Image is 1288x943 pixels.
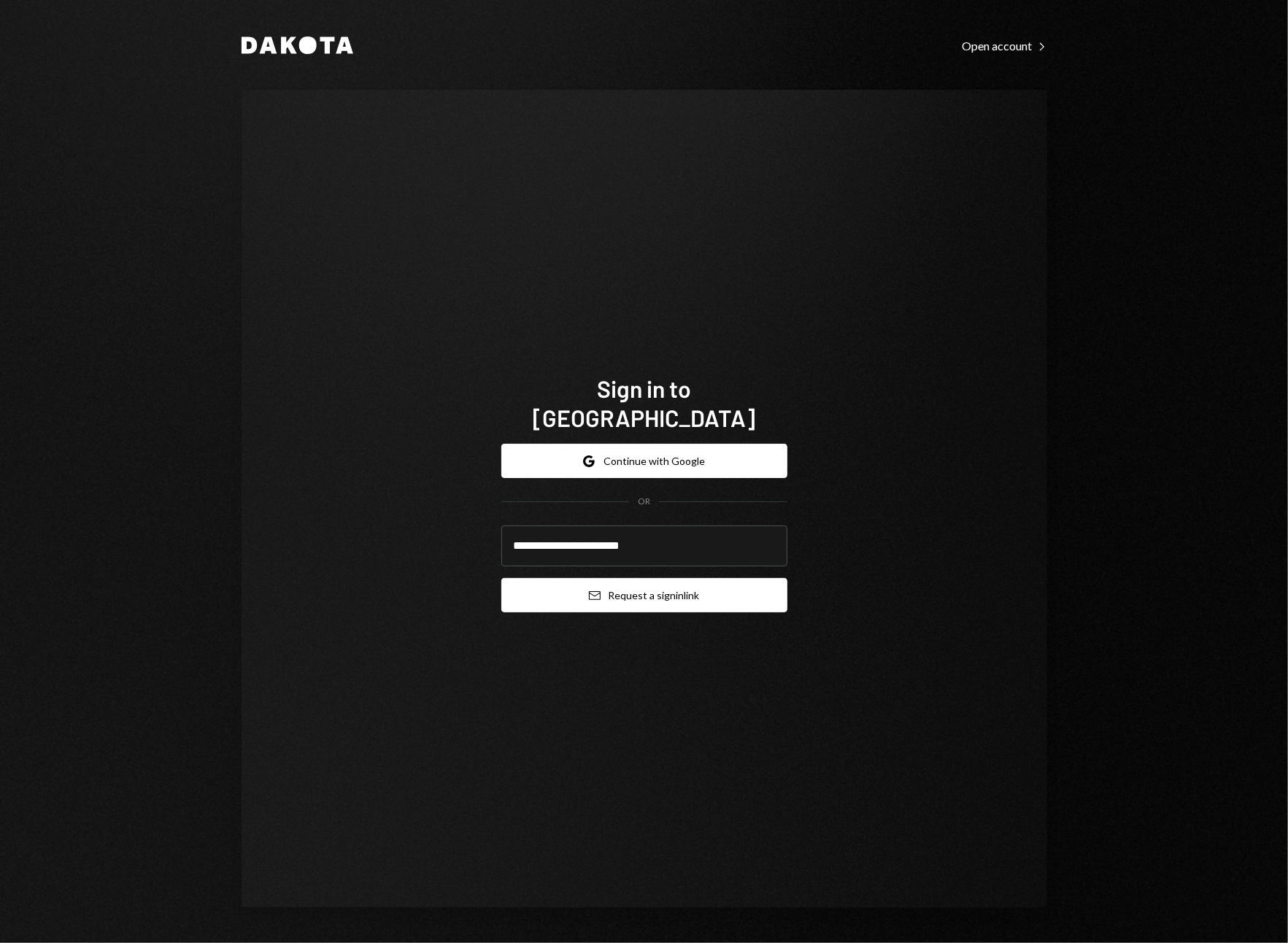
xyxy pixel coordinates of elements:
div: Open account [963,39,1047,53]
button: Continue with Google [501,444,787,478]
a: Open account [963,37,1047,53]
div: OR [638,496,650,508]
h1: Sign in to [GEOGRAPHIC_DATA] [501,374,787,432]
button: Request a signinlink [501,578,787,612]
